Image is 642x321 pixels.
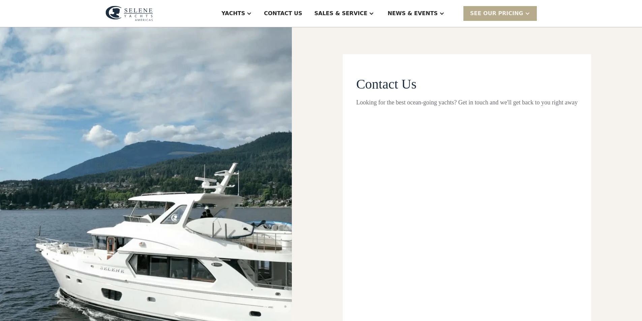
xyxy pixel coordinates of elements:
img: logo [105,6,153,21]
iframe: Form 0 [356,121,578,313]
span: Contact Us [356,76,417,92]
div: SEE Our Pricing [470,9,523,18]
form: Contact page From [356,76,578,313]
div: Sales & Service [314,9,367,18]
div: Looking for the best ocean-going yachts? Get in touch and we'll get back to you right away [356,98,578,107]
div: Yachts [221,9,245,18]
div: Contact US [264,9,302,18]
div: News & EVENTS [388,9,438,18]
div: SEE Our Pricing [463,6,537,21]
